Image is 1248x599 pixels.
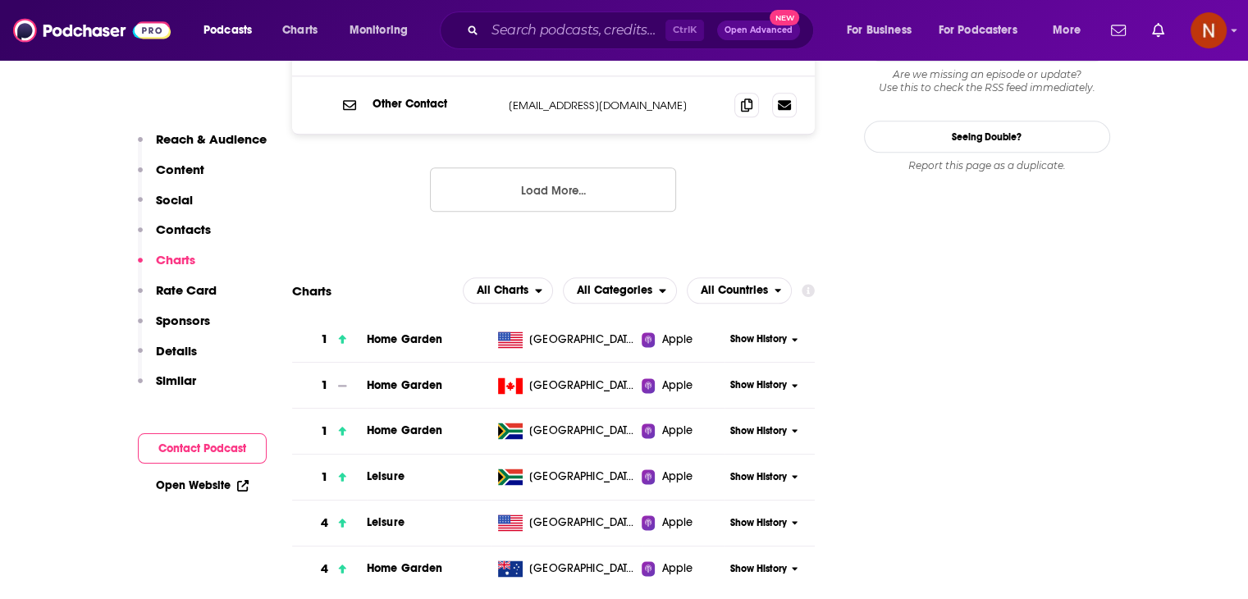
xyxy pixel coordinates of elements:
img: Podchaser - Follow, Share and Rate Podcasts [13,15,171,46]
h2: Charts [292,283,331,299]
p: Details [156,343,197,359]
span: More [1053,19,1081,42]
a: Apple [642,377,725,394]
button: Load More... [430,167,676,212]
button: open menu [338,17,429,43]
span: Open Advanced [725,26,793,34]
a: [GEOGRAPHIC_DATA] [491,332,642,348]
span: All Categories [577,285,652,296]
button: open menu [687,277,793,304]
button: Sponsors [138,313,210,343]
a: Apple [642,423,725,439]
span: Show History [730,424,787,438]
a: Home Garden [367,423,443,437]
h3: 1 [321,330,328,349]
span: Monitoring [350,19,408,42]
button: Open AdvancedNew [717,21,800,40]
button: open menu [928,17,1041,43]
p: Sponsors [156,313,210,328]
p: Rate Card [156,282,217,298]
button: Details [138,343,197,373]
button: Show History [725,424,803,438]
button: Show History [725,516,803,530]
a: 1 [292,363,367,408]
span: Leisure [367,515,405,529]
a: Seeing Double? [864,121,1110,153]
p: Reach & Audience [156,131,267,147]
img: User Profile [1191,12,1227,48]
a: 4 [292,501,367,546]
button: Similar [138,373,196,403]
a: Leisure [367,469,405,483]
input: Search podcasts, credits, & more... [485,17,665,43]
button: open menu [192,17,273,43]
span: Ctrl K [665,20,704,41]
span: Apple [661,514,693,531]
span: Logged in as AdelNBM [1191,12,1227,48]
h2: Categories [563,277,677,304]
a: 1 [292,409,367,454]
span: United States [529,514,636,531]
a: Apple [642,469,725,485]
span: All Charts [477,285,528,296]
span: For Podcasters [939,19,1017,42]
h3: 1 [321,376,328,395]
div: Report this page as a duplicate. [864,159,1110,172]
span: Show History [730,378,787,392]
span: Canada [529,377,636,394]
h3: 1 [321,468,328,487]
a: 1 [292,317,367,362]
button: Contact Podcast [138,433,267,464]
p: Contacts [156,222,211,237]
button: Contacts [138,222,211,252]
button: Show History [725,332,803,346]
span: Charts [282,19,318,42]
p: [EMAIL_ADDRESS][DOMAIN_NAME] [509,98,722,112]
a: Show notifications dropdown [1104,16,1132,44]
p: Similar [156,373,196,388]
button: Show profile menu [1191,12,1227,48]
span: Apple [661,560,693,577]
a: [GEOGRAPHIC_DATA] [491,377,642,394]
span: Podcasts [203,19,252,42]
button: Show History [725,562,803,576]
span: Home Garden [367,332,443,346]
span: Apple [661,469,693,485]
span: New [770,10,799,25]
button: Reach & Audience [138,131,267,162]
button: Show History [725,470,803,484]
div: Are we missing an episode or update? Use this to check the RSS feed immediately. [864,68,1110,94]
span: United States [529,332,636,348]
a: [GEOGRAPHIC_DATA] [491,560,642,577]
a: Apple [642,332,725,348]
button: Social [138,192,193,222]
h3: 1 [321,422,328,441]
span: Show History [730,562,787,576]
button: Charts [138,252,195,282]
span: For Business [847,19,912,42]
p: Content [156,162,204,177]
h3: 4 [321,514,328,533]
span: Apple [661,332,693,348]
a: Open Website [156,478,249,492]
button: open menu [463,277,553,304]
button: open menu [563,277,677,304]
span: Home Garden [367,561,443,575]
a: Home Garden [367,378,443,392]
span: All Countries [701,285,768,296]
a: [GEOGRAPHIC_DATA] [491,423,642,439]
h2: Countries [687,277,793,304]
span: Show History [730,516,787,530]
a: [GEOGRAPHIC_DATA] [491,514,642,531]
span: Show History [730,470,787,484]
h2: Platforms [463,277,553,304]
a: 4 [292,546,367,592]
button: Content [138,162,204,192]
button: open menu [835,17,932,43]
h3: 4 [321,560,328,578]
a: 1 [292,455,367,500]
button: Rate Card [138,282,217,313]
span: Australia [529,560,636,577]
